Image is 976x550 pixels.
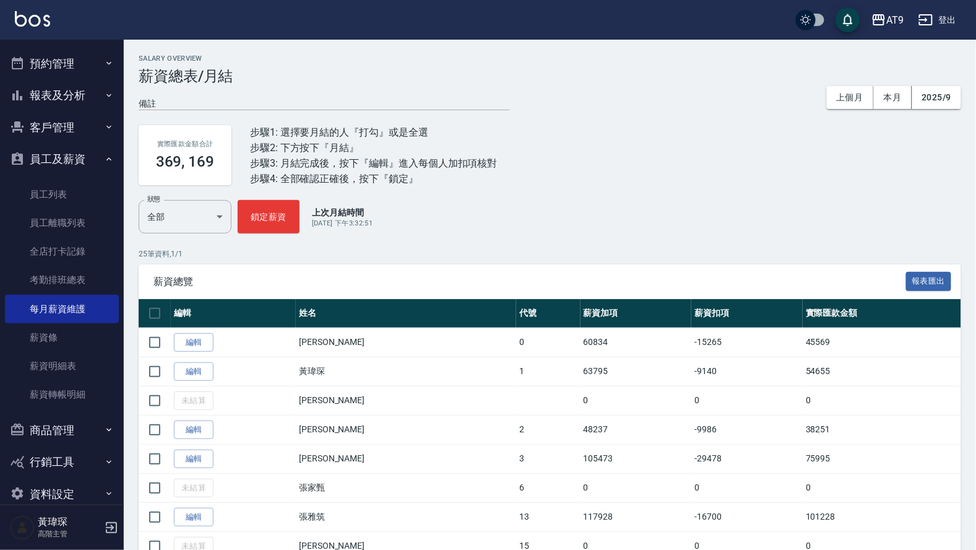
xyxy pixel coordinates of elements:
a: 編輯 [174,421,214,440]
td: 0 [803,386,961,415]
label: 狀態 [147,194,160,204]
a: 薪資條 [5,323,119,352]
div: 步驟4: 全部確認正確後，按下『鎖定』 [250,171,498,186]
td: [PERSON_NAME] [296,415,516,444]
p: 高階主管 [38,528,101,539]
td: -15265 [691,328,803,357]
a: 全店打卡記錄 [5,237,119,266]
a: 編輯 [174,450,214,469]
td: 60834 [581,328,692,357]
th: 編輯 [171,299,296,328]
td: 0 [581,473,692,502]
a: 考勤排班總表 [5,266,119,294]
h3: 薪資總表/月結 [139,68,961,85]
td: 63795 [581,357,692,386]
p: 25 筆資料, 1 / 1 [139,248,961,260]
a: 編輯 [174,333,214,352]
td: -9986 [691,415,803,444]
th: 薪資加項 [581,299,692,328]
td: 2 [516,415,581,444]
button: 員工及薪資 [5,143,119,175]
td: 0 [516,328,581,357]
a: 薪資轉帳明細 [5,380,119,409]
td: 3 [516,444,581,473]
td: 13 [516,502,581,531]
div: AT9 [886,12,904,28]
button: 客戶管理 [5,111,119,144]
td: 45569 [803,328,961,357]
button: 登出 [913,9,961,32]
td: [PERSON_NAME] [296,444,516,473]
th: 代號 [516,299,581,328]
td: 0 [691,473,803,502]
td: 75995 [803,444,961,473]
td: 1 [516,357,581,386]
a: 每月薪資維護 [5,295,119,323]
div: 步驟1: 選擇要月結的人『打勾』或是全選 [250,124,498,140]
td: 105473 [581,444,692,473]
a: 員工列表 [5,180,119,209]
img: Logo [15,11,50,27]
td: -29478 [691,444,803,473]
td: 54655 [803,357,961,386]
td: 101228 [803,502,961,531]
a: 薪資明細表 [5,352,119,380]
th: 姓名 [296,299,516,328]
th: 薪資扣項 [691,299,803,328]
button: 報表匯出 [906,272,952,291]
a: 報表匯出 [906,275,952,287]
button: 報表及分析 [5,79,119,111]
td: 0 [581,386,692,415]
button: 本月 [874,86,912,109]
span: [DATE] 下午3:32:51 [312,219,373,227]
td: 6 [516,473,581,502]
button: 資料設定 [5,478,119,510]
td: [PERSON_NAME] [296,386,516,415]
td: 0 [691,386,803,415]
td: 48237 [581,415,692,444]
th: 實際匯款金額 [803,299,961,328]
button: save [836,7,860,32]
button: AT9 [866,7,909,33]
button: 2025/9 [912,86,961,109]
td: [PERSON_NAME] [296,328,516,357]
img: Person [10,515,35,540]
div: 全部 [139,200,231,234]
p: 上次月結時間 [312,206,373,219]
td: -9140 [691,357,803,386]
a: 編輯 [174,508,214,527]
button: 預約管理 [5,48,119,80]
td: 張家甄 [296,473,516,502]
td: 黃瑋琛 [296,357,516,386]
a: 編輯 [174,362,214,382]
h3: 369, 169 [156,153,215,170]
td: 38251 [803,415,961,444]
span: 薪資總覽 [153,276,906,288]
div: 步驟2: 下方按下『月結』 [250,140,498,155]
button: 商品管理 [5,414,119,447]
a: 員工離職列表 [5,209,119,237]
button: 上個月 [827,86,874,109]
div: 步驟3: 月結完成後，按下『編輯』進入每個人加扣項核對 [250,155,498,171]
button: 行銷工具 [5,446,119,478]
td: -16700 [691,502,803,531]
h2: 實際匯款金額合計 [153,140,217,148]
td: 張雅筑 [296,502,516,531]
td: 117928 [581,502,692,531]
h2: Salary Overview [139,55,961,63]
td: 0 [803,473,961,502]
h5: 黃瑋琛 [38,516,101,528]
button: 鎖定薪資 [238,200,300,234]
